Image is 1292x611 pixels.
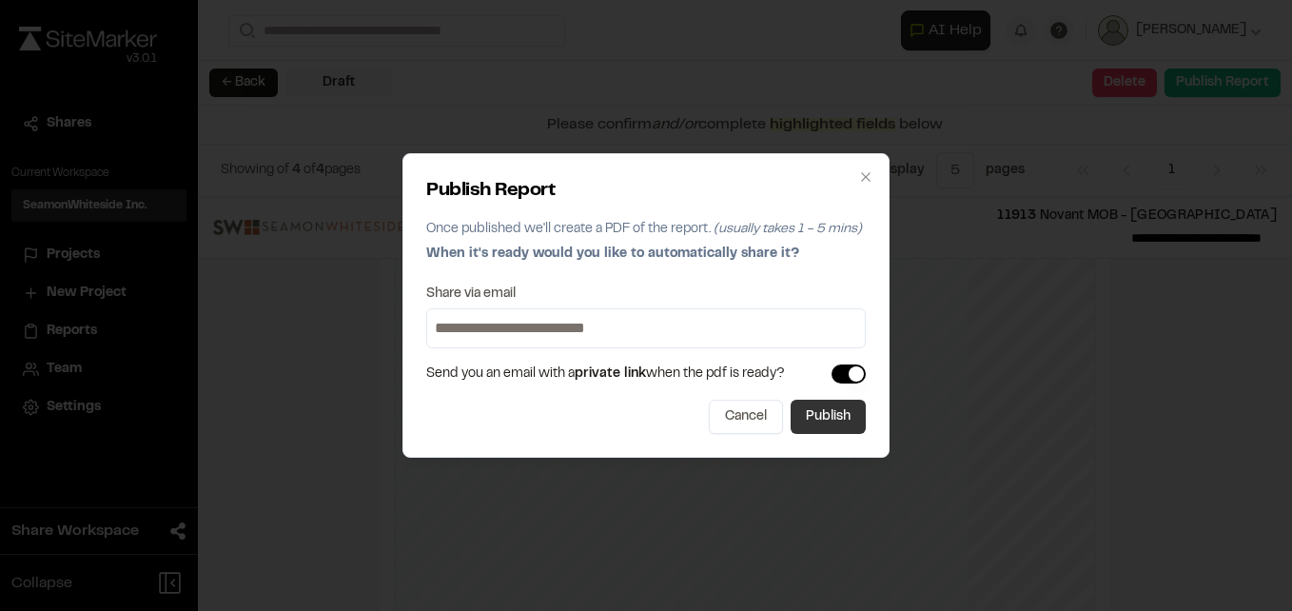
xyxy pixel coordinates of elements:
[426,287,516,301] label: Share via email
[426,364,785,384] span: Send you an email with a when the pdf is ready?
[709,400,783,434] button: Cancel
[575,368,646,380] span: private link
[791,400,866,434] button: Publish
[426,177,866,206] h2: Publish Report
[426,219,866,240] p: Once published we'll create a PDF of the report.
[714,224,862,235] span: (usually takes 1 - 5 mins)
[426,248,799,260] span: When it's ready would you like to automatically share it?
